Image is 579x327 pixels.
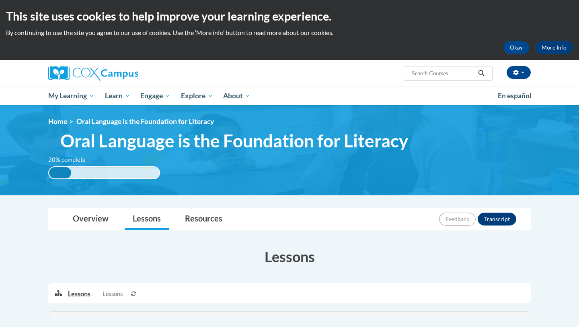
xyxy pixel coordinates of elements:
[125,209,169,230] a: Lessons
[478,213,516,226] button: Transcript
[439,213,476,226] button: Feedback
[6,28,573,37] p: By continuing to use the site you agree to our use of cookies. Use the ‘More info’ button to read...
[535,41,573,54] a: More Info
[60,130,408,151] span: Oral Language is the Foundation for Literacy
[411,68,475,78] input: Search Courses
[475,68,487,78] button: Search
[135,87,176,105] a: Engage
[48,66,201,81] a: Cox Campus
[48,246,531,267] h3: Lessons
[48,91,94,101] span: My Learning
[181,91,213,101] span: Explore
[176,87,218,105] a: Explore
[48,155,94,164] label: 20% complete
[177,209,230,230] a: Resources
[65,209,117,230] a: Overview
[48,66,138,81] img: Cox Campus
[218,87,256,105] a: About
[493,87,537,104] a: En español
[43,87,100,105] a: My Learning
[507,66,531,79] button: Account Settings
[76,117,214,126] span: Oral Language is the Foundation for Literacy
[6,8,573,24] h2: This site uses cookies to help improve your learning experience.
[498,91,532,100] span: En español
[223,91,250,101] span: About
[48,117,67,126] a: Home
[100,87,136,105] a: Learn
[68,290,90,298] p: Lessons
[140,91,170,101] span: Engage
[503,41,529,54] button: Okay
[105,91,130,101] span: Learn
[36,87,543,105] div: Main menu
[49,167,71,178] div: 20% complete
[103,290,123,298] span: Lessons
